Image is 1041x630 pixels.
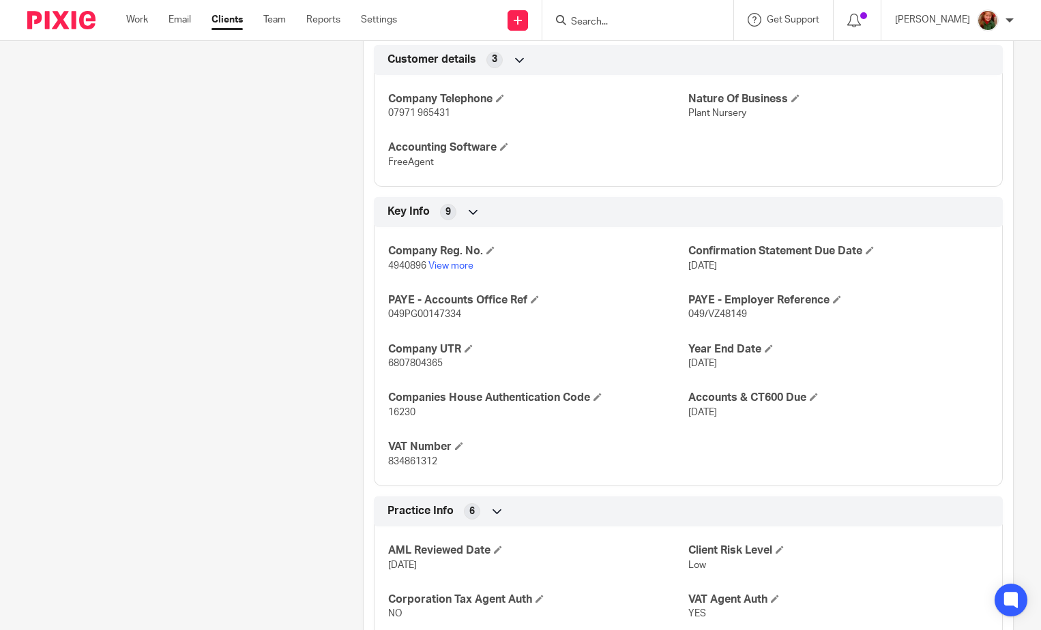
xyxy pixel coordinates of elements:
span: NO [388,609,402,618]
span: FreeAgent [388,157,434,167]
a: View more [428,261,473,271]
span: Key Info [387,205,430,219]
span: 834861312 [388,457,437,466]
h4: Companies House Authentication Code [388,391,688,405]
span: [DATE] [388,560,417,570]
h4: Company UTR [388,342,688,357]
h4: Company Telephone [388,92,688,106]
img: Pixie [27,11,96,29]
img: sallycropped.JPG [977,10,999,31]
span: Get Support [767,15,819,25]
h4: Client Risk Level [688,543,988,558]
span: 3 [492,52,497,66]
span: 16230 [388,408,415,417]
h4: Accounting Software [388,140,688,155]
span: Plant Nursery [688,108,746,118]
h4: VAT Agent Auth [688,592,988,607]
span: [DATE] [688,359,717,368]
h4: Year End Date [688,342,988,357]
a: Team [263,13,286,27]
span: 049PG00147334 [388,310,461,319]
span: 4940896 [388,261,426,271]
a: Settings [361,13,397,27]
p: [PERSON_NAME] [895,13,970,27]
h4: Accounts & CT600 Due [688,391,988,405]
span: 6 [469,505,475,518]
h4: AML Reviewed Date [388,543,688,558]
span: Customer details [387,52,476,67]
span: 9 [445,205,451,219]
h4: Confirmation Statement Due Date [688,244,988,258]
span: [DATE] [688,261,717,271]
a: Clients [211,13,243,27]
a: Reports [306,13,340,27]
span: Practice Info [387,504,454,518]
span: YES [688,609,706,618]
span: 07971 965431 [388,108,450,118]
h4: VAT Number [388,440,688,454]
h4: PAYE - Employer Reference [688,293,988,307]
h4: PAYE - Accounts Office Ref [388,293,688,307]
span: 6807804365 [388,359,443,368]
input: Search [570,16,692,29]
span: [DATE] [688,408,717,417]
h4: Nature Of Business [688,92,988,106]
h4: Company Reg. No. [388,244,688,258]
span: Low [688,560,706,570]
a: Work [126,13,148,27]
span: 049/VZ48149 [688,310,747,319]
a: Email [168,13,191,27]
h4: Corporation Tax Agent Auth [388,592,688,607]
